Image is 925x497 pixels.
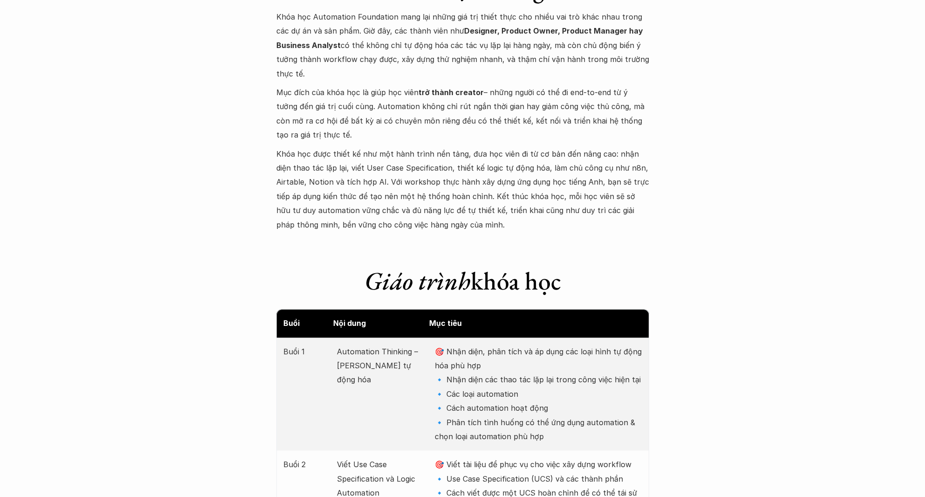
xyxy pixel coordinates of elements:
em: Giáo trình [364,264,471,297]
p: Mục đích của khóa học là giúp học viên – những người có thể đi end-to-end từ ý tưởng đến giá trị ... [276,85,649,142]
p: 🎯 Nhận diện, phân tích và áp dụng các loại hình tự động hóa phù hợp 🔹 Nhận diện các thao tác lặp ... [435,345,642,444]
p: Khóa học được thiết kế như một hành trình nền tảng, đưa học viên đi từ cơ bản đến nâng cao: nhận ... [276,147,649,232]
p: Buổi 2 [283,457,328,471]
h1: khóa học [276,266,649,296]
p: Buổi 1 [283,345,328,359]
strong: Nội dung [333,318,366,328]
p: Khóa học Automation Foundation mang lại những giá trị thiết thực cho nhiều vai trò khác nhau tron... [276,10,649,81]
strong: Buổi [283,318,300,328]
strong: trở thành creator [418,88,484,97]
strong: Designer, Product Owner, Product Manager hay Business Analyst [276,26,645,49]
strong: Mục tiêu [429,318,462,328]
p: Automation Thinking – [PERSON_NAME] tự động hóa [337,345,425,387]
